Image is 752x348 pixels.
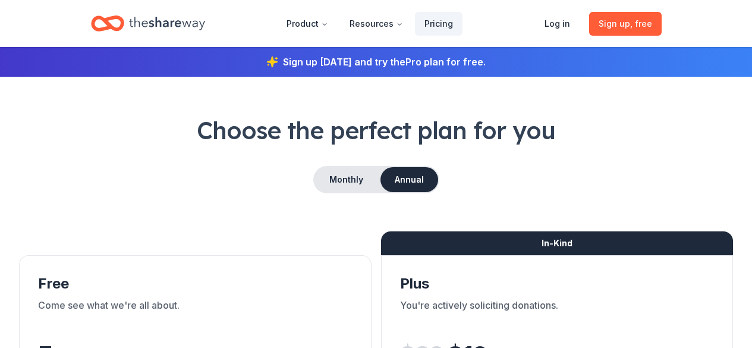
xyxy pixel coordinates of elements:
[277,10,462,37] nav: Main
[400,274,715,293] div: Plus
[91,10,205,37] a: Home
[340,12,413,36] button: Resources
[38,274,353,293] div: Free
[400,298,715,331] div: You're actively soliciting donations.
[381,231,734,255] div: In-Kind
[589,12,662,36] a: Sign up, free
[415,12,462,36] a: Pricing
[599,17,652,31] span: Sign up
[19,114,733,147] h1: Choose the perfect plan for you
[535,12,580,36] a: Log in
[380,167,438,192] button: Annual
[38,298,353,331] div: Come see what we're all about.
[277,12,338,36] button: Product
[630,18,652,29] span: , free
[314,167,378,192] button: Monthly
